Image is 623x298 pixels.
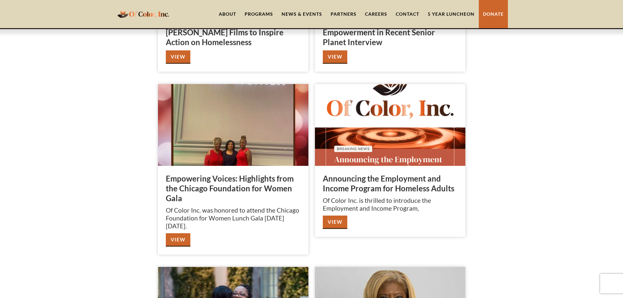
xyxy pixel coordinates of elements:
[323,174,458,193] h3: Announcing the Employment and Income Program for Homeless Adults
[166,206,301,230] p: Of Color Inc. was honored to attend the Chicago Foundation for Women Lunch Gala [DATE][DATE].
[166,174,301,203] h3: Empowering Voices: Highlights from the Chicago Foundation for Women Gala
[323,197,458,212] p: Of Color Inc. is thrilled to introduce the Employment and Income Program,
[115,6,171,22] a: home
[166,233,190,247] a: View
[323,50,347,64] a: View
[315,84,465,166] img: Announcing the Employment and Income Program for Homeless Adults
[166,18,301,47] h3: Of Color, Inc. Joins Forces with [PERSON_NAME] Films to Inspire Action on Homelessness
[323,18,458,47] h3: [PERSON_NAME] Discusses Economic Empowerment in Recent Senior Planet Interview
[245,11,273,17] div: Programs
[158,84,308,166] img: Empowering Voices: Highlights from the Chicago Foundation for Women Gala
[323,216,347,229] a: View
[166,50,190,64] a: View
